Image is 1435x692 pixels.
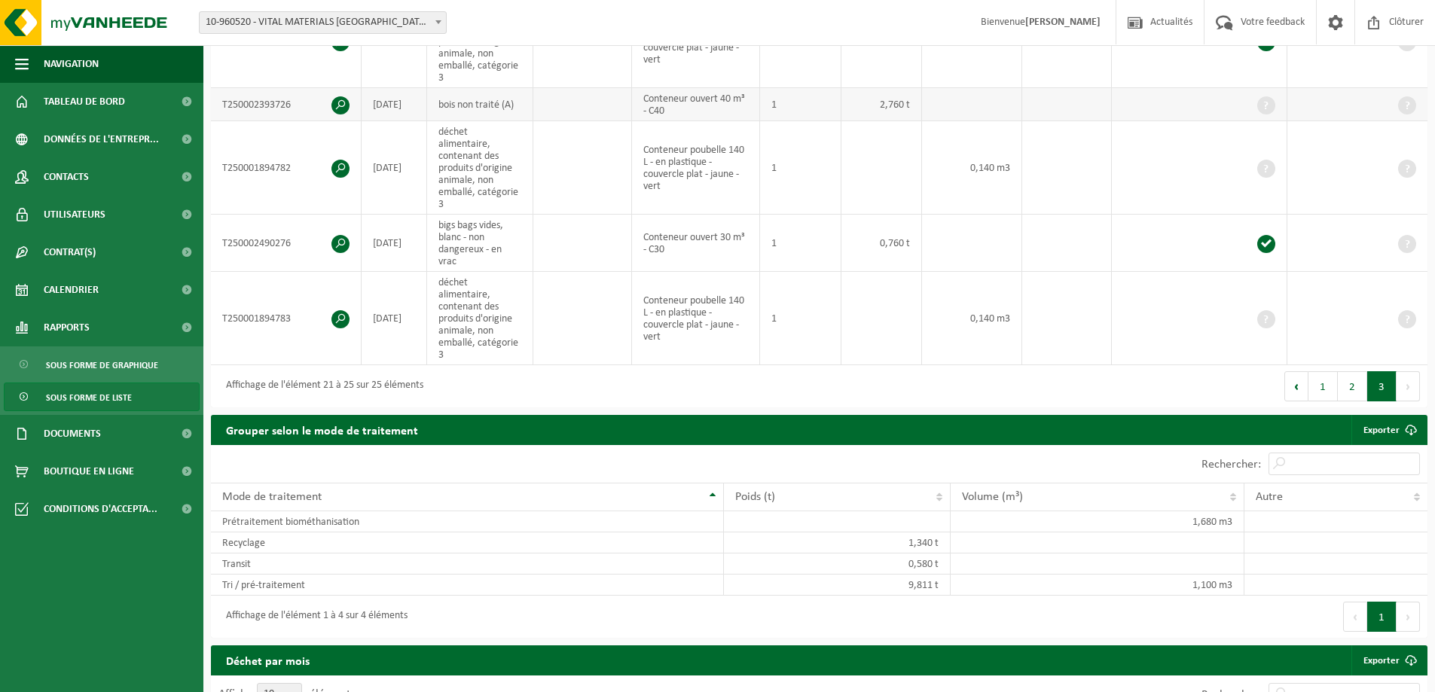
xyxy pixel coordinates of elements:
span: Navigation [44,45,99,83]
td: [DATE] [362,272,427,365]
span: Boutique en ligne [44,453,134,490]
button: 2 [1338,371,1367,401]
td: déchet alimentaire, contenant des produits d'origine animale, non emballé, catégorie 3 [427,121,533,215]
td: 0,580 t [724,553,951,575]
td: Conteneur ouvert 30 m³ - C30 [632,215,760,272]
a: Exporter [1351,415,1426,445]
span: Utilisateurs [44,196,105,233]
a: Sous forme de graphique [4,350,200,379]
span: Contrat(s) [44,233,96,271]
td: 1 [760,88,841,121]
button: Next [1397,371,1420,401]
label: Rechercher: [1201,459,1261,471]
button: 1 [1367,602,1397,632]
td: 1,100 m3 [951,575,1244,596]
button: Next [1397,602,1420,632]
button: Previous [1284,371,1308,401]
a: Exporter [1351,645,1426,675]
td: 1 [760,121,841,215]
button: Previous [1343,602,1367,632]
button: 1 [1308,371,1338,401]
td: T250001894783 [211,272,362,365]
td: 0,760 t [841,215,923,272]
span: Mode de traitement [222,491,322,503]
td: [DATE] [362,121,427,215]
td: [DATE] [362,88,427,121]
span: Autre [1256,491,1283,503]
td: Conteneur ouvert 40 m³ - C40 [632,88,760,121]
div: Affichage de l'élément 1 à 4 sur 4 éléments [218,603,408,630]
span: 10-960520 - VITAL MATERIALS BELGIUM S.A. - TILLY [199,11,447,34]
span: Sous forme de liste [46,383,132,412]
td: déchet alimentaire, contenant des produits d'origine animale, non emballé, catégorie 3 [427,272,533,365]
td: Recyclage [211,532,724,553]
td: 9,811 t [724,575,951,596]
td: 1 [760,215,841,272]
span: Poids (t) [735,491,775,503]
td: [DATE] [362,215,427,272]
div: Affichage de l'élément 21 à 25 sur 25 éléments [218,373,423,400]
h2: Déchet par mois [211,645,325,675]
td: T250002490276 [211,215,362,272]
h2: Grouper selon le mode de traitement [211,415,433,444]
td: Conteneur poubelle 140 L - en plastique - couvercle plat - jaune - vert [632,272,760,365]
td: 0,140 m3 [922,272,1022,365]
td: Prétraitement biométhanisation [211,511,724,532]
td: 1,340 t [724,532,951,553]
span: Tableau de bord [44,83,125,120]
td: Conteneur poubelle 140 L - en plastique - couvercle plat - jaune - vert [632,121,760,215]
span: Documents [44,415,101,453]
td: T250002393726 [211,88,362,121]
span: Sous forme de graphique [46,351,158,380]
td: T250001894782 [211,121,362,215]
td: Tri / pré-traitement [211,575,724,596]
span: Volume (m³) [962,491,1023,503]
span: Rapports [44,309,90,346]
td: 2,760 t [841,88,923,121]
strong: [PERSON_NAME] [1025,17,1101,28]
td: 0,140 m3 [922,121,1022,215]
span: Conditions d'accepta... [44,490,157,528]
td: Transit [211,553,724,575]
td: 1,680 m3 [951,511,1244,532]
button: 3 [1367,371,1397,401]
td: 1 [760,272,841,365]
span: 10-960520 - VITAL MATERIALS BELGIUM S.A. - TILLY [200,12,446,33]
span: Contacts [44,158,89,196]
td: bois non traité (A) [427,88,533,121]
span: Données de l'entrepr... [44,120,159,158]
span: Calendrier [44,271,99,309]
a: Sous forme de liste [4,383,200,411]
td: bigs bags vides, blanc - non dangereux - en vrac [427,215,533,272]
